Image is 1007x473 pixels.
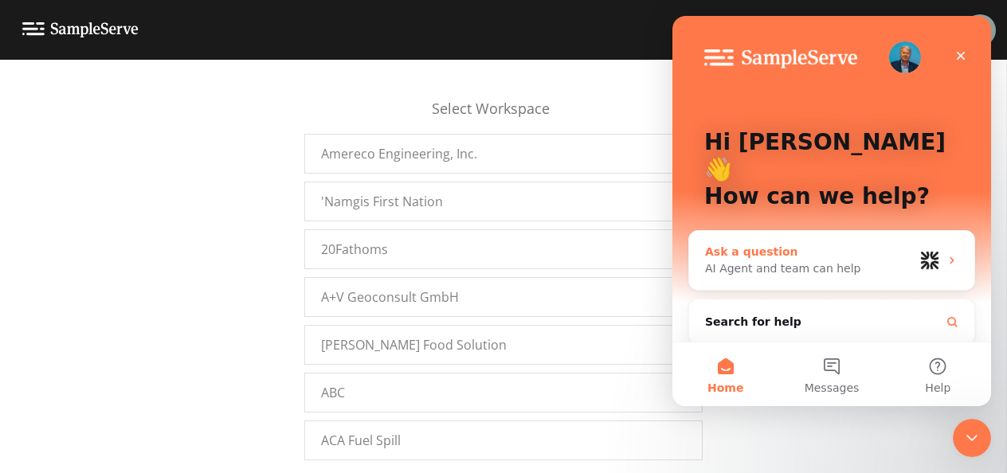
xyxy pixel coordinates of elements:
[304,325,703,365] a: [PERSON_NAME] Food Solution
[304,229,703,269] a: 20Fathoms
[672,16,991,406] iframe: Intercom live chat
[304,182,703,221] a: 'Namgis First Nation
[321,383,345,402] span: ABC
[321,287,459,307] span: A+V Geoconsult GmbH
[304,420,703,460] a: ACA Fuel Spill
[953,419,991,457] iframe: Intercom live chat
[321,431,401,450] span: ACA Fuel Spill
[321,192,443,211] span: 'Namgis First Nation
[304,134,703,174] a: Amereco Engineering, Inc.
[321,240,388,259] span: 20Fathoms
[22,22,139,37] img: logo
[304,373,703,412] a: ABC
[964,14,996,46] img: a5c06d64ce99e847b6841ccd0307af82
[321,144,477,163] span: Amereco Engineering, Inc.
[304,277,703,317] a: A+V Geoconsult GmbH
[321,335,507,354] span: [PERSON_NAME] Food Solution
[304,98,703,134] div: Select Workspace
